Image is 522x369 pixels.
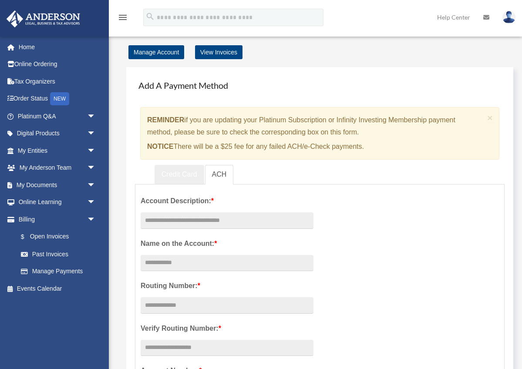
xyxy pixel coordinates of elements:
[12,263,104,280] a: Manage Payments
[6,142,109,159] a: My Entitiesarrow_drop_down
[50,92,69,105] div: NEW
[26,231,30,242] span: $
[141,280,313,292] label: Routing Number:
[487,113,493,122] button: Close
[141,322,313,335] label: Verify Routing Number:
[87,107,104,125] span: arrow_drop_down
[118,12,128,23] i: menu
[6,107,109,125] a: Platinum Q&Aarrow_drop_down
[155,165,204,184] a: Credit Card
[6,73,109,90] a: Tax Organizers
[6,125,109,142] a: Digital Productsarrow_drop_down
[147,141,484,153] p: There will be a $25 fee for any failed ACH/e-Check payments.
[87,125,104,143] span: arrow_drop_down
[195,45,242,59] a: View Invoices
[6,90,109,108] a: Order StatusNEW
[6,56,109,73] a: Online Ordering
[4,10,83,27] img: Anderson Advisors Platinum Portal
[87,211,104,228] span: arrow_drop_down
[502,11,515,23] img: User Pic
[128,45,184,59] a: Manage Account
[145,12,155,21] i: search
[12,228,109,246] a: $Open Invoices
[118,15,128,23] a: menu
[487,113,493,123] span: ×
[6,159,109,177] a: My Anderson Teamarrow_drop_down
[140,107,499,160] div: if you are updating your Platinum Subscription or Infinity Investing Membership payment method, p...
[87,176,104,194] span: arrow_drop_down
[12,245,109,263] a: Past Invoices
[141,238,313,250] label: Name on the Account:
[6,176,109,194] a: My Documentsarrow_drop_down
[135,76,505,95] h4: Add A Payment Method
[87,194,104,211] span: arrow_drop_down
[147,143,173,150] strong: NOTICE
[6,38,109,56] a: Home
[141,195,313,207] label: Account Description:
[147,116,184,124] strong: REMINDER
[6,280,109,297] a: Events Calendar
[6,194,109,211] a: Online Learningarrow_drop_down
[205,165,234,184] a: ACH
[87,159,104,177] span: arrow_drop_down
[87,142,104,160] span: arrow_drop_down
[6,211,109,228] a: Billingarrow_drop_down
